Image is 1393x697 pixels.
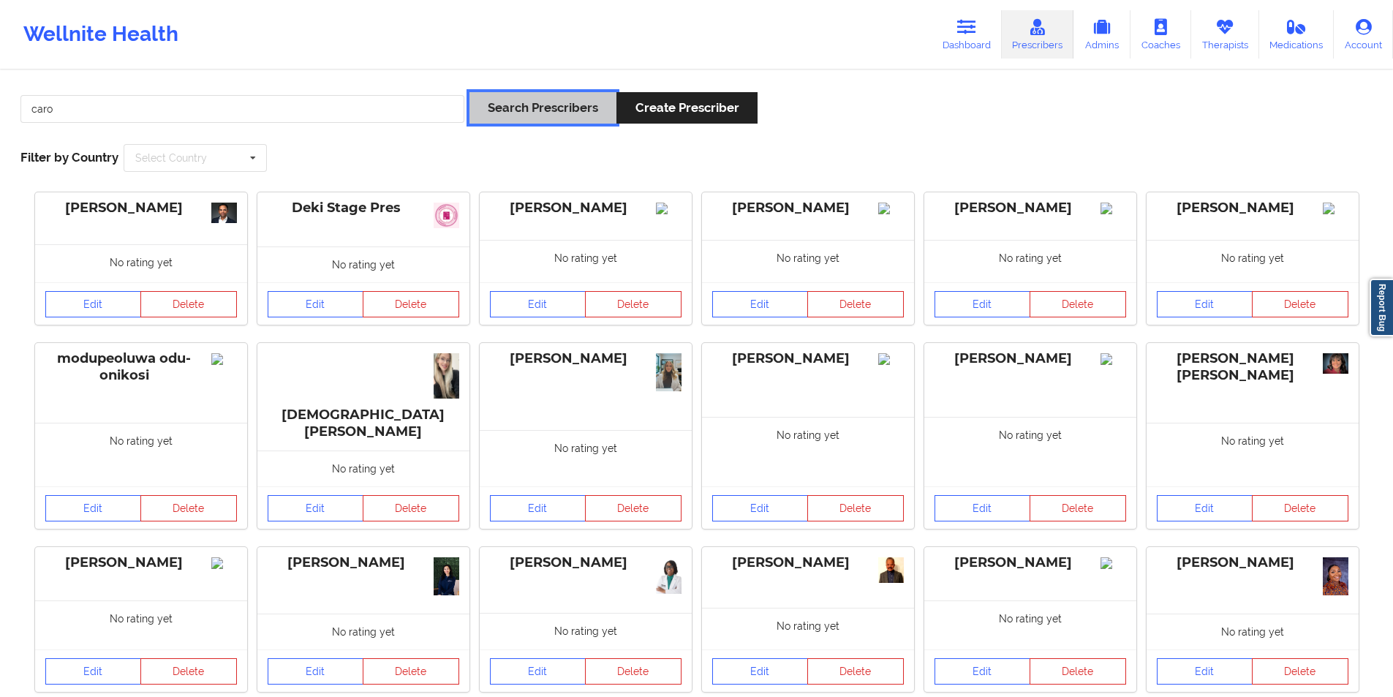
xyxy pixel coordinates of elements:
[268,554,459,571] div: [PERSON_NAME]
[935,291,1031,317] a: Edit
[45,554,237,571] div: [PERSON_NAME]
[1130,10,1191,59] a: Coaches
[268,291,364,317] a: Edit
[480,430,692,486] div: No rating yet
[1101,557,1126,569] img: 641d0911-00fb-4ca2-9c67-949d15c79eff_
[935,495,1031,521] a: Edit
[268,350,459,440] div: [DEMOGRAPHIC_DATA][PERSON_NAME]
[924,417,1136,486] div: No rating yet
[211,353,237,365] img: Image%2Fplaceholer-image.png
[20,95,464,123] input: Search Keywords
[1002,10,1074,59] a: Prescribers
[140,658,237,685] button: Delete
[702,240,914,283] div: No rating yet
[935,658,1031,685] a: Edit
[140,495,237,521] button: Delete
[1157,291,1253,317] a: Edit
[490,200,682,216] div: [PERSON_NAME]
[20,150,118,165] span: Filter by Country
[140,291,237,317] button: Delete
[45,291,142,317] a: Edit
[480,240,692,283] div: No rating yet
[1323,353,1348,374] img: b771a42b-fc9e-4ceb-9ddb-fef474ab97c3_Vanessa_professional.01.15.2020.jpg
[712,658,809,685] a: Edit
[1030,495,1126,521] button: Delete
[35,244,247,283] div: No rating yet
[363,658,459,685] button: Delete
[1259,10,1335,59] a: Medications
[1147,423,1359,487] div: No rating yet
[490,495,586,521] a: Edit
[257,451,469,486] div: No rating yet
[490,291,586,317] a: Edit
[45,200,237,216] div: [PERSON_NAME]
[45,495,142,521] a: Edit
[1191,10,1259,59] a: Therapists
[434,353,459,399] img: 0052e3ff-777b-4aca-b0e1-080d590c5aa1_IMG_7016.JPG
[935,200,1126,216] div: [PERSON_NAME]
[434,557,459,595] img: 0c07b121-1ba3-44a2-b0e4-797886aa7ab8_DSC00870.jpg
[616,92,757,124] button: Create Prescriber
[878,353,904,365] img: Image%2Fplaceholer-image.png
[1323,203,1348,214] img: Image%2Fplaceholer-image.png
[585,658,682,685] button: Delete
[712,495,809,521] a: Edit
[45,350,237,384] div: modupeoluwa odu-onikosi
[135,153,207,163] div: Select Country
[45,658,142,685] a: Edit
[1147,240,1359,283] div: No rating yet
[1252,658,1348,685] button: Delete
[712,554,904,571] div: [PERSON_NAME]
[712,291,809,317] a: Edit
[702,417,914,486] div: No rating yet
[807,495,904,521] button: Delete
[1073,10,1130,59] a: Admins
[924,600,1136,649] div: No rating yet
[1030,658,1126,685] button: Delete
[1101,353,1126,365] img: Image%2Fplaceholer-image.png
[585,495,682,521] button: Delete
[585,291,682,317] button: Delete
[268,495,364,521] a: Edit
[35,600,247,649] div: No rating yet
[1030,291,1126,317] button: Delete
[490,658,586,685] a: Edit
[363,495,459,521] button: Delete
[656,203,682,214] img: Image%2Fplaceholer-image.png
[1101,203,1126,214] img: Image%2Fplaceholer-image.png
[363,291,459,317] button: Delete
[1334,10,1393,59] a: Account
[712,200,904,216] div: [PERSON_NAME]
[878,557,904,583] img: 9526670d-59d5-429f-943e-39a8e8292907_profile_pic.png
[1147,614,1359,649] div: No rating yet
[932,10,1002,59] a: Dashboard
[935,350,1126,367] div: [PERSON_NAME]
[878,203,904,214] img: Image%2Fplaceholer-image.png
[434,203,459,228] img: 0483450a-f106-49e5-a06f-46585b8bd3b5_slack_1.jpg
[211,203,237,223] img: ee46b579-6dda-4ebc-84ff-89c25734b56f_Ragavan_Mahadevan29816-Edit-WEB_VERSION_Chris_Gillett_Housto...
[656,557,682,594] img: 60c260a9-df35-4081-a512-6c535907ed8d_IMG_5227.JPG
[1370,279,1393,336] a: Report Bug
[257,614,469,649] div: No rating yet
[1323,557,1348,596] img: 1c792011-999c-4d7e-ad36-5ebe1895017e_IMG_1805.jpeg
[656,353,682,392] img: 7794b820-3688-45ec-81e0-f9b79cbbaf67_IMG_9524.png
[1157,495,1253,521] a: Edit
[807,658,904,685] button: Delete
[1157,200,1348,216] div: [PERSON_NAME]
[1157,658,1253,685] a: Edit
[268,658,364,685] a: Edit
[257,246,469,282] div: No rating yet
[490,554,682,571] div: [PERSON_NAME]
[924,240,1136,283] div: No rating yet
[268,200,459,216] div: Deki Stage Pres
[935,554,1126,571] div: [PERSON_NAME]
[1252,495,1348,521] button: Delete
[1157,350,1348,384] div: [PERSON_NAME] [PERSON_NAME]
[35,423,247,487] div: No rating yet
[1157,554,1348,571] div: [PERSON_NAME]
[702,608,914,650] div: No rating yet
[211,557,237,569] img: Image%2Fplaceholer-image.png
[469,92,616,124] button: Search Prescribers
[490,350,682,367] div: [PERSON_NAME]
[480,613,692,649] div: No rating yet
